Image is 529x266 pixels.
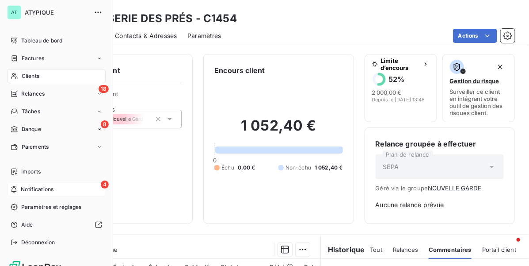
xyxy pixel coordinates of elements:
[372,97,425,102] span: Depuis le [DATE] 13:48
[22,143,49,151] span: Paiements
[376,185,504,192] span: Géré via le groupe
[21,168,41,176] span: Imports
[71,90,182,103] span: Propriétés Client
[25,9,88,16] span: ATYPIQUE
[7,5,21,19] div: AT
[453,29,497,43] button: Actions
[376,139,504,149] h6: Relance groupée à effectuer
[482,246,516,253] span: Portail client
[499,236,520,257] iframe: Intercom live chat
[393,246,418,253] span: Relances
[214,65,265,76] h6: Encours client
[221,164,234,172] span: Échu
[376,200,504,209] span: Aucune relance prévue
[428,185,481,192] button: NOUVELLE GARDE
[22,54,44,62] span: Factures
[21,221,33,229] span: Aide
[110,116,146,122] span: Nouvelle Garde
[187,31,221,40] span: Paramètres
[144,115,151,123] input: Ajouter une valeur
[101,120,109,128] span: 8
[450,77,499,85] span: Gestion du risque
[21,203,81,211] span: Paramètres et réglages
[7,218,106,232] a: Aide
[22,108,40,116] span: Tâches
[383,162,399,171] span: SEPA
[21,239,55,247] span: Déconnexion
[321,244,365,255] h6: Historique
[53,65,182,76] h6: Informations client
[213,157,217,164] span: 0
[450,88,507,116] span: Surveiller ce client en intégrant votre outil de gestion des risques client.
[99,85,109,93] span: 18
[372,89,402,96] span: 2 000,00 €
[389,75,405,84] h6: 52 %
[21,37,62,45] span: Tableau de bord
[442,54,515,122] button: Gestion du risqueSurveiller ce client en intégrant votre outil de gestion des risques client.
[22,72,39,80] span: Clients
[365,54,437,122] button: Limite d’encours52%2 000,00 €Depuis le [DATE] 13:48
[115,31,177,40] span: Contacts & Adresses
[22,125,41,133] span: Banque
[21,90,45,98] span: Relances
[285,164,311,172] span: Non-échu
[381,57,419,71] span: Limite d’encours
[238,164,255,172] span: 0,00 €
[429,246,472,253] span: Commentaires
[370,246,382,253] span: Tout
[21,185,53,193] span: Notifications
[315,164,343,172] span: 1 052,40 €
[101,181,109,189] span: 4
[214,117,343,143] h2: 1 052,40 €
[78,11,237,27] h3: BRASSERIE DES PRÉS - C1454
